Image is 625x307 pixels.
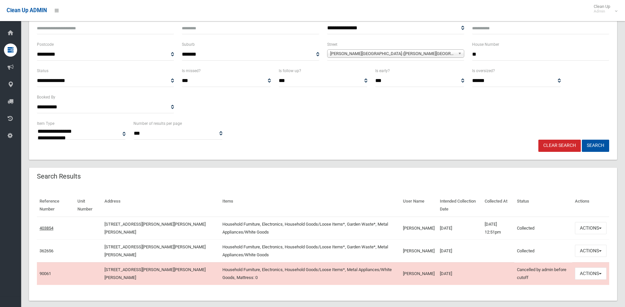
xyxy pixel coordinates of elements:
th: Unit Number [75,194,102,217]
header: Search Results [29,170,89,183]
button: Actions [575,222,607,234]
td: [DATE] 12:51pm [482,217,514,240]
td: [DATE] [437,262,482,285]
label: Number of results per page [133,120,182,127]
label: Item Type [37,120,54,127]
span: [PERSON_NAME][GEOGRAPHIC_DATA] ([PERSON_NAME][GEOGRAPHIC_DATA][PERSON_NAME]) [330,50,455,58]
a: [STREET_ADDRESS][PERSON_NAME][PERSON_NAME][PERSON_NAME] [104,267,206,280]
th: Reference Number [37,194,75,217]
th: Address [102,194,220,217]
span: Clean Up ADMIN [7,7,47,14]
a: 90061 [40,271,51,276]
td: Collected [514,217,572,240]
a: [STREET_ADDRESS][PERSON_NAME][PERSON_NAME][PERSON_NAME] [104,222,206,235]
label: Postcode [37,41,54,48]
th: Intended Collection Date [437,194,482,217]
a: 362656 [40,248,53,253]
span: Clean Up [590,4,617,14]
label: Booked By [37,94,55,101]
a: 403854 [40,226,53,231]
th: Status [514,194,572,217]
th: Collected At [482,194,514,217]
button: Actions [575,267,607,280]
td: Household Furniture, Electronics, Household Goods/Loose Items*, Garden Waste*, Metal Appliances/W... [220,239,400,262]
label: Suburb [182,41,195,48]
small: Admin [594,9,610,14]
label: Street [327,41,337,48]
label: Is early? [375,67,390,74]
th: User Name [400,194,437,217]
td: Household Furniture, Electronics, Household Goods/Loose Items*, Garden Waste*, Metal Appliances/W... [220,217,400,240]
td: Household Furniture, Electronics, Household Goods/Loose Items*, Metal Appliances/White Goods, Mat... [220,262,400,285]
td: [PERSON_NAME] [400,262,437,285]
a: Clear Search [538,140,581,152]
label: Is missed? [182,67,201,74]
button: Search [582,140,609,152]
td: Collected [514,239,572,262]
td: [DATE] [437,239,482,262]
label: Status [37,67,48,74]
label: Is oversized? [472,67,495,74]
td: [PERSON_NAME] [400,239,437,262]
th: Actions [572,194,609,217]
td: [DATE] [437,217,482,240]
td: [PERSON_NAME] [400,217,437,240]
td: Cancelled by admin before cutoff [514,262,572,285]
label: Is follow up? [279,67,301,74]
a: [STREET_ADDRESS][PERSON_NAME][PERSON_NAME][PERSON_NAME] [104,244,206,257]
button: Actions [575,245,607,257]
label: House Number [472,41,499,48]
th: Items [220,194,400,217]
